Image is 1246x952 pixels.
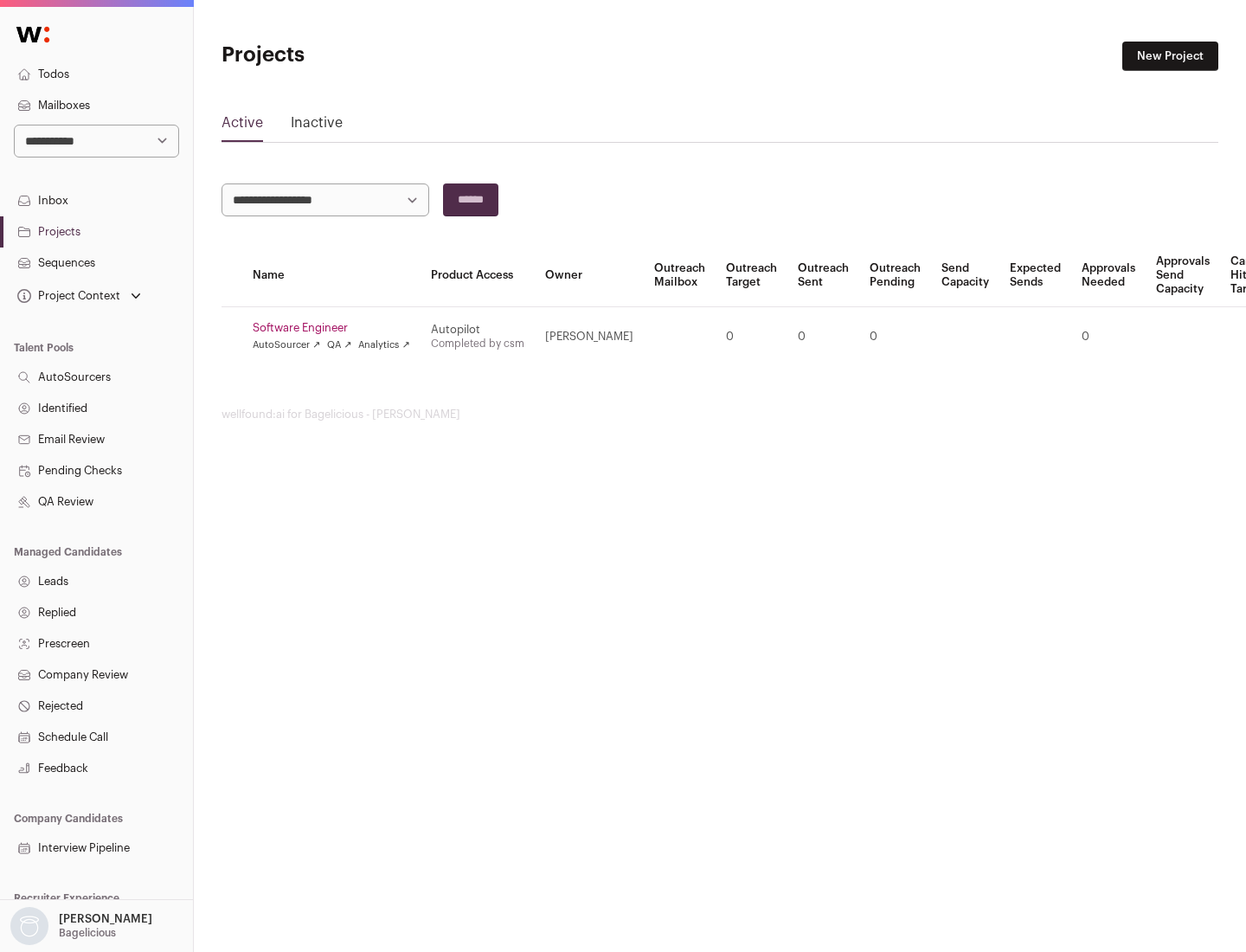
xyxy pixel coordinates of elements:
[10,907,48,945] img: nopic.png
[7,17,59,52] img: Wellfound
[14,289,120,303] div: Project Context
[716,307,787,367] td: 0
[1122,42,1218,71] a: New Project
[644,244,716,307] th: Outreach Mailbox
[1071,307,1146,367] td: 0
[431,323,524,337] div: Autopilot
[999,244,1071,307] th: Expected Sends
[358,338,409,352] a: Analytics ↗
[931,244,999,307] th: Send Capacity
[1071,244,1146,307] th: Approvals Needed
[787,307,859,367] td: 0
[1146,244,1220,307] th: Approvals Send Capacity
[787,244,859,307] th: Outreach Sent
[859,307,931,367] td: 0
[421,244,535,307] th: Product Access
[327,338,351,352] a: QA ↗
[431,338,524,349] a: Completed by csm
[222,42,554,69] h1: Projects
[222,113,263,140] a: Active
[859,244,931,307] th: Outreach Pending
[291,113,343,140] a: Inactive
[253,338,320,352] a: AutoSourcer ↗
[59,926,116,940] p: Bagelicious
[7,907,156,945] button: Open dropdown
[59,912,152,926] p: [PERSON_NAME]
[14,284,145,308] button: Open dropdown
[535,307,644,367] td: [PERSON_NAME]
[222,408,1218,421] footer: wellfound:ai for Bagelicious - [PERSON_NAME]
[535,244,644,307] th: Owner
[242,244,421,307] th: Name
[716,244,787,307] th: Outreach Target
[253,321,410,335] a: Software Engineer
